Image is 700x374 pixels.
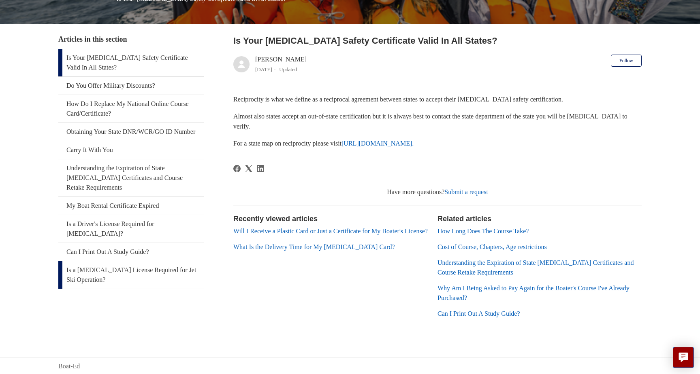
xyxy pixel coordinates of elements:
[279,66,297,72] li: Updated
[58,35,127,43] span: Articles in this section
[233,165,241,172] a: Facebook
[233,228,428,235] a: Will I Receive a Plastic Card or Just a Certificate for My Boater's License?
[245,165,252,172] a: X Corp
[58,49,204,76] a: Is Your [MEDICAL_DATA] Safety Certificate Valid In All States?
[233,213,429,224] h2: Recently viewed articles
[257,165,264,172] a: LinkedIn
[58,123,204,141] a: Obtaining Your State DNR/WCR/GO ID Number
[58,215,204,243] a: Is a Driver's License Required for [MEDICAL_DATA]?
[437,310,520,317] a: Can I Print Out A Study Guide?
[257,165,264,172] svg: Share this page on LinkedIn
[233,138,642,149] p: For a state map on reciprocity please visit
[58,261,204,289] a: Is a [MEDICAL_DATA] License Required for Jet Ski Operation?
[58,361,80,371] a: Boat-Ed
[611,55,642,67] button: Follow Article
[58,159,204,197] a: Understanding the Expiration of State [MEDICAL_DATA] Certificates and Course Retake Requirements
[233,111,642,132] p: Almost also states accept an out-of-state certification but it is always best to contact the stat...
[673,347,694,368] button: Live chat
[58,95,204,123] a: How Do I Replace My National Online Course Card/Certificate?
[444,188,488,195] a: Submit a request
[437,213,642,224] h2: Related articles
[437,259,634,276] a: Understanding the Expiration of State [MEDICAL_DATA] Certificates and Course Retake Requirements
[58,197,204,215] a: My Boat Rental Certificate Expired
[255,66,272,72] time: 03/01/2024, 16:48
[233,34,642,47] h2: Is Your Boating Safety Certificate Valid In All States?
[437,285,630,301] a: Why Am I Being Asked to Pay Again for the Boater's Course I've Already Purchased?
[58,141,204,159] a: Carry It With You
[233,243,395,250] a: What Is the Delivery Time for My [MEDICAL_DATA] Card?
[58,243,204,261] a: Can I Print Out A Study Guide?
[233,165,241,172] svg: Share this page on Facebook
[255,55,307,74] div: [PERSON_NAME]
[437,228,529,235] a: How Long Does The Course Take?
[58,77,204,95] a: Do You Offer Military Discounts?
[245,165,252,172] svg: Share this page on X Corp
[341,140,414,147] a: [URL][DOMAIN_NAME].
[437,243,547,250] a: Cost of Course, Chapters, Age restrictions
[233,187,642,197] div: Have more questions?
[233,94,642,105] p: Reciprocity is what we define as a reciprocal agreement between states to accept their [MEDICAL_D...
